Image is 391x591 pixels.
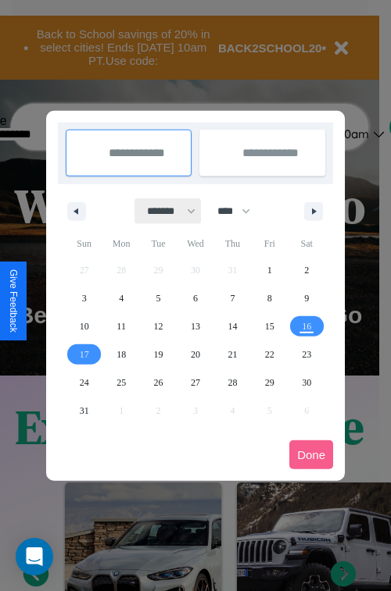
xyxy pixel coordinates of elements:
button: 1 [251,256,288,284]
span: Sat [289,231,325,256]
button: 30 [289,368,325,397]
span: 12 [154,312,163,340]
button: 25 [102,368,139,397]
span: Wed [177,231,213,256]
span: 8 [267,284,272,312]
button: 3 [66,284,102,312]
button: 28 [214,368,251,397]
span: 24 [80,368,89,397]
span: 17 [80,340,89,368]
button: 27 [177,368,213,397]
span: 14 [228,312,237,340]
button: 11 [102,312,139,340]
span: Thu [214,231,251,256]
button: 31 [66,397,102,425]
span: Mon [102,231,139,256]
div: Give Feedback [8,269,19,333]
span: 27 [191,368,200,397]
span: 28 [228,368,237,397]
button: 8 [251,284,288,312]
button: 17 [66,340,102,368]
button: 18 [102,340,139,368]
span: 21 [228,340,237,368]
button: 4 [102,284,139,312]
button: 21 [214,340,251,368]
button: 29 [251,368,288,397]
button: 26 [140,368,177,397]
button: 16 [289,312,325,340]
span: 20 [191,340,200,368]
button: 7 [214,284,251,312]
button: 19 [140,340,177,368]
span: 15 [265,312,274,340]
span: 4 [119,284,124,312]
span: 22 [265,340,274,368]
button: 5 [140,284,177,312]
button: Done [289,440,333,469]
button: 15 [251,312,288,340]
span: 10 [80,312,89,340]
span: Tue [140,231,177,256]
span: 6 [193,284,198,312]
span: 19 [154,340,163,368]
span: 3 [82,284,87,312]
button: 9 [289,284,325,312]
span: 26 [154,368,163,397]
button: 13 [177,312,213,340]
span: 9 [304,284,309,312]
span: 25 [117,368,126,397]
span: Fri [251,231,288,256]
span: 31 [80,397,89,425]
span: Sun [66,231,102,256]
span: 2 [304,256,309,284]
span: 11 [117,312,126,340]
div: Open Intercom Messenger [16,538,53,575]
button: 6 [177,284,213,312]
button: 12 [140,312,177,340]
button: 20 [177,340,213,368]
button: 23 [289,340,325,368]
span: 18 [117,340,126,368]
button: 10 [66,312,102,340]
button: 24 [66,368,102,397]
button: 14 [214,312,251,340]
span: 13 [191,312,200,340]
span: 1 [267,256,272,284]
span: 16 [302,312,311,340]
span: 23 [302,340,311,368]
span: 7 [230,284,235,312]
span: 30 [302,368,311,397]
span: 29 [265,368,274,397]
button: 2 [289,256,325,284]
button: 22 [251,340,288,368]
span: 5 [156,284,161,312]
